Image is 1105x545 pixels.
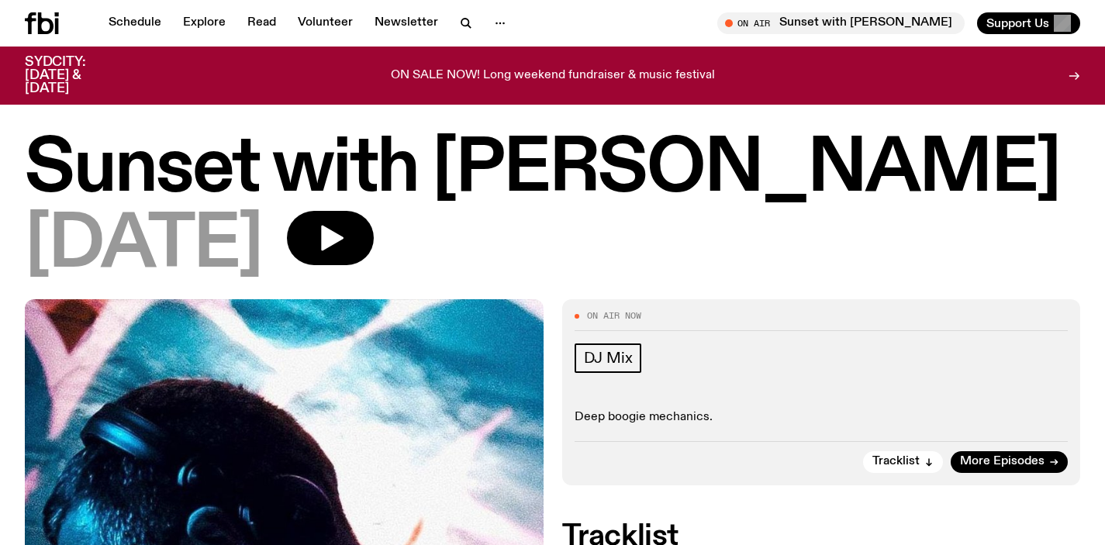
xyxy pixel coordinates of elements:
[288,12,362,34] a: Volunteer
[25,211,262,281] span: [DATE]
[238,12,285,34] a: Read
[986,16,1049,30] span: Support Us
[863,451,943,473] button: Tracklist
[25,56,124,95] h3: SYDCITY: [DATE] & [DATE]
[391,69,715,83] p: ON SALE NOW! Long weekend fundraiser & music festival
[365,12,447,34] a: Newsletter
[977,12,1080,34] button: Support Us
[584,350,633,367] span: DJ Mix
[25,135,1080,205] h1: Sunset with [PERSON_NAME]
[717,12,965,34] button: On AirSunset with [PERSON_NAME]
[575,410,1069,425] p: Deep boogie mechanics.
[951,451,1068,473] a: More Episodes
[872,456,920,467] span: Tracklist
[575,343,642,373] a: DJ Mix
[174,12,235,34] a: Explore
[960,456,1045,467] span: More Episodes
[99,12,171,34] a: Schedule
[587,312,641,320] span: On Air Now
